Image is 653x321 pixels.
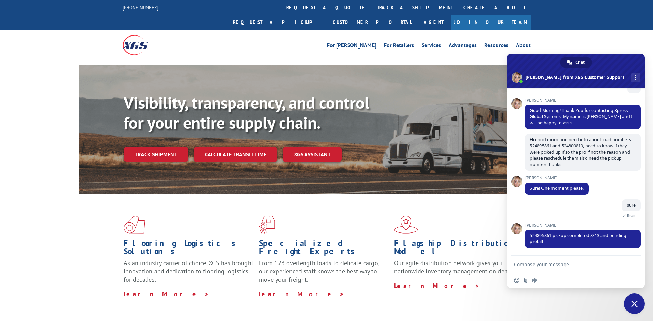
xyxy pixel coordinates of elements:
[514,278,519,283] span: Insert an emoji
[422,43,441,50] a: Services
[575,57,585,68] span: Chat
[530,107,632,126] span: Good Morning! Thank You for contacting Xpress Global Systems. My name is [PERSON_NAME] and I will...
[259,216,275,234] img: xgs-icon-focused-on-flooring-red
[259,259,389,290] p: From 123 overlength loads to delicate cargo, our experienced staff knows the best way to move you...
[124,290,209,298] a: Learn More >
[194,147,277,162] a: Calculate transit time
[525,223,641,228] span: [PERSON_NAME]
[514,256,624,273] textarea: Compose your message...
[451,15,531,30] a: Join Our Team
[394,216,418,234] img: xgs-icon-flagship-distribution-model-red
[124,216,145,234] img: xgs-icon-total-supply-chain-intelligence-red
[417,15,451,30] a: Agent
[627,213,636,218] span: Read
[259,290,345,298] a: Learn More >
[384,43,414,50] a: For Retailers
[124,259,253,283] span: As an industry carrier of choice, XGS has brought innovation and dedication to flooring logistics...
[124,239,254,259] h1: Flooring Logistics Solutions
[124,92,369,133] b: Visibility, transparency, and control for your entire supply chain.
[525,176,589,180] span: [PERSON_NAME]
[394,239,524,259] h1: Flagship Distribution Model
[560,57,592,68] a: Chat
[394,259,521,275] span: Our agile distribution network gives you nationwide inventory management on demand.
[523,278,528,283] span: Send a file
[123,4,158,11] a: [PHONE_NUMBER]
[228,15,327,30] a: Request a pickup
[516,43,531,50] a: About
[530,232,626,245] span: 524895861 pickup completed 8/13 and pending probill
[449,43,477,50] a: Advantages
[394,282,480,290] a: Learn More >
[624,293,645,314] a: Close chat
[327,15,417,30] a: Customer Portal
[327,43,376,50] a: For [PERSON_NAME]
[259,239,389,259] h1: Specialized Freight Experts
[627,202,636,208] span: sure
[525,98,641,103] span: [PERSON_NAME]
[532,278,537,283] span: Audio message
[530,137,631,167] span: Hi good morniung need info about load numbers 524895861 and 524800810, need to know if they were ...
[484,43,508,50] a: Resources
[530,185,584,191] span: Sure! One moment please.
[283,147,342,162] a: XGS ASSISTANT
[124,147,188,162] a: Track shipment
